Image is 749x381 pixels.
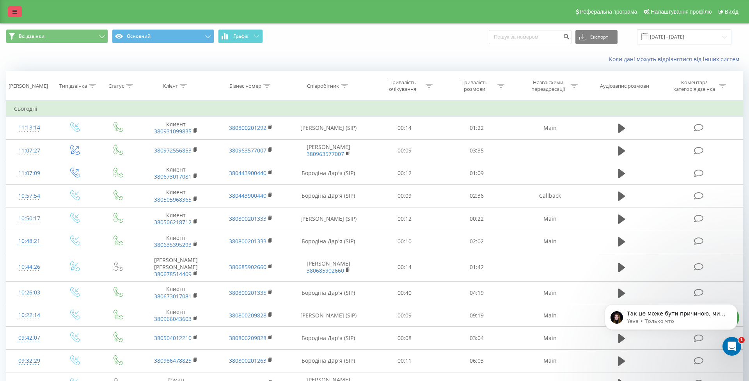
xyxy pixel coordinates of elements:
[288,230,369,253] td: Бородіна Дар'я (SIP)
[154,241,192,248] a: 380635395293
[229,312,266,319] a: 380800209828
[154,218,192,226] a: 380506218712
[154,147,192,154] a: 380972556853
[369,117,440,139] td: 00:14
[229,192,266,199] a: 380443900440
[440,184,512,207] td: 02:36
[369,282,440,304] td: 00:40
[229,334,266,342] a: 380800209828
[288,117,369,139] td: [PERSON_NAME] (SIP)
[14,188,44,204] div: 10:57:54
[138,207,213,230] td: Клиент
[307,267,344,274] a: 380685902660
[14,234,44,249] div: 10:48:21
[580,9,637,15] span: Реферальна програма
[138,282,213,304] td: Клиент
[454,79,495,92] div: Тривалість розмови
[154,357,192,364] a: 380986478825
[14,211,44,226] div: 10:50:17
[609,55,743,63] a: Коли дані можуть відрізнятися вiд інших систем
[14,143,44,158] div: 11:07:27
[154,128,192,135] a: 380931099835
[14,259,44,275] div: 10:44:26
[600,83,649,89] div: Аудіозапис розмови
[154,315,192,323] a: 380966043603
[369,253,440,282] td: 00:14
[369,230,440,253] td: 00:10
[288,304,369,327] td: [PERSON_NAME] (SIP)
[440,207,512,230] td: 00:22
[108,83,124,89] div: Статус
[369,139,440,162] td: 00:09
[154,334,192,342] a: 380504012210
[513,207,587,230] td: Main
[229,357,266,364] a: 380800201263
[440,117,512,139] td: 01:22
[440,253,512,282] td: 01:42
[369,162,440,184] td: 00:12
[722,337,741,356] iframe: Intercom live chat
[513,230,587,253] td: Main
[154,196,192,203] a: 380505968365
[440,162,512,184] td: 01:09
[440,282,512,304] td: 04:19
[14,353,44,369] div: 09:32:29
[59,83,87,89] div: Тип дзвінка
[369,349,440,372] td: 00:11
[138,253,213,282] td: [PERSON_NAME] [PERSON_NAME]
[440,327,512,349] td: 03:04
[527,79,569,92] div: Назва схеми переадресації
[138,304,213,327] td: Клиент
[288,207,369,230] td: [PERSON_NAME] (SIP)
[138,162,213,184] td: Клиент
[154,270,192,278] a: 380678514409
[369,184,440,207] td: 00:09
[288,139,369,162] td: [PERSON_NAME]
[513,327,587,349] td: Main
[513,304,587,327] td: Main
[218,29,263,43] button: Графік
[154,173,192,180] a: 380673017081
[725,9,738,15] span: Вихід
[513,184,587,207] td: Callback
[233,34,248,39] span: Графік
[229,263,266,271] a: 380685902660
[440,349,512,372] td: 06:03
[229,169,266,177] a: 380443900440
[440,139,512,162] td: 03:35
[112,29,214,43] button: Основний
[14,120,44,135] div: 11:13:14
[14,285,44,300] div: 10:26:03
[369,304,440,327] td: 00:09
[288,253,369,282] td: [PERSON_NAME]
[288,162,369,184] td: Бородіна Дар'я (SIP)
[288,184,369,207] td: Бородіна Дар'я (SIP)
[440,230,512,253] td: 02:02
[513,282,587,304] td: Main
[513,349,587,372] td: Main
[14,166,44,181] div: 11:07:09
[229,215,266,222] a: 380800201333
[138,184,213,207] td: Клиент
[229,237,266,245] a: 380800201333
[229,83,261,89] div: Бізнес номер
[575,30,618,44] button: Експорт
[163,83,178,89] div: Клієнт
[138,117,213,139] td: Клиент
[14,308,44,323] div: 10:22:14
[288,349,369,372] td: Бородіна Дар'я (SIP)
[154,292,192,300] a: 380673017081
[6,101,743,117] td: Сьогодні
[513,117,587,139] td: Main
[369,327,440,349] td: 00:08
[369,207,440,230] td: 00:12
[651,9,712,15] span: Налаштування профілю
[9,83,48,89] div: [PERSON_NAME]
[138,230,213,253] td: Клиент
[382,79,424,92] div: Тривалість очікування
[6,29,108,43] button: Всі дзвінки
